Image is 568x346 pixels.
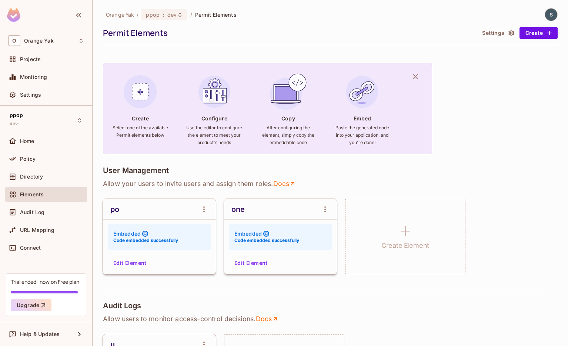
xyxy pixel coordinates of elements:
img: Copy Element [268,72,308,112]
span: Connect [20,245,41,251]
h4: Embed [354,115,371,122]
h4: Embedded [234,230,262,237]
button: Settings [479,27,516,39]
p: Allow your users to invite users and assign them roles . [103,179,558,188]
span: dev [10,121,18,127]
img: shuvyankor@gmail.com [545,9,557,21]
a: Docs [273,179,296,188]
div: Permit Elements [103,27,475,39]
span: URL Mapping [20,227,54,233]
span: Policy [20,156,36,162]
span: Home [20,138,34,144]
li: / [137,11,138,18]
span: Permit Elements [195,11,237,18]
button: open Menu [197,202,211,217]
h6: Paste the generated code into your application, and you're done! [334,124,390,146]
h4: User Management [103,166,169,175]
span: Workspace: Orange Yak [24,38,54,44]
span: Directory [20,174,43,180]
h6: Select one of the available Permit elements below [112,124,168,139]
span: Audit Log [20,209,44,215]
button: Upgrade [11,299,51,311]
div: Trial ended- now on Free plan [11,278,79,285]
button: Edit Element [231,257,271,269]
button: open Menu [318,202,333,217]
span: Settings [20,92,41,98]
span: ppop [10,112,23,118]
h6: Code embedded successfully [113,237,178,244]
img: Embed Element [342,72,382,112]
div: po [110,205,119,214]
span: the active workspace [106,11,134,18]
h6: Use the editor to configure the element to meet your product's needs [186,124,243,146]
span: ppop [146,11,160,18]
span: Projects [20,56,41,62]
img: Create Element [120,72,160,112]
span: Elements [20,192,44,197]
h1: Create Element [381,240,429,251]
h4: Configure [201,115,227,122]
img: SReyMgAAAABJRU5ErkJggg== [7,8,20,22]
h4: Create [132,115,149,122]
li: / [190,11,192,18]
button: Edit Element [110,257,150,269]
h6: Code embedded successfully [234,237,299,244]
span: : [162,12,165,18]
span: Monitoring [20,74,47,80]
div: one [231,205,245,214]
button: Create [519,27,558,39]
span: Help & Updates [20,331,60,337]
h4: Embedded [113,230,141,237]
h4: Audit Logs [103,301,141,310]
span: dev [167,11,177,18]
a: Docs [255,315,279,323]
p: Allow users to monitor access-control decisions . [103,315,558,323]
span: O [8,35,20,46]
img: Configure Element [194,72,234,112]
h4: Copy [281,115,295,122]
h6: After configuring the element, simply copy the embeddable code [260,124,316,146]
